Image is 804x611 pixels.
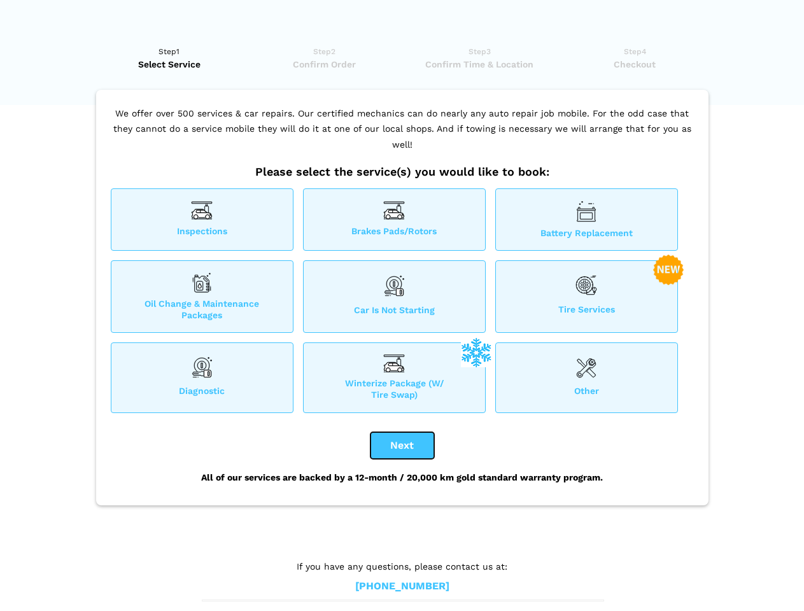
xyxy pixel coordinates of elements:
span: Confirm Order [251,58,398,71]
span: Checkout [561,58,709,71]
span: Car is not starting [304,304,485,321]
span: Oil Change & Maintenance Packages [111,298,293,321]
span: Confirm Time & Location [406,58,553,71]
span: Diagnostic [111,385,293,400]
button: Next [370,432,434,459]
img: new-badge-2-48.png [653,255,684,285]
img: winterize-icon_1.png [461,337,491,367]
span: Battery Replacement [496,227,677,239]
h2: Please select the service(s) you would like to book: [108,165,697,179]
span: Tire Services [496,304,677,321]
span: Select Service [96,58,243,71]
div: All of our services are backed by a 12-month / 20,000 km gold standard warranty program. [108,459,697,496]
a: Step3 [406,45,553,71]
a: Step1 [96,45,243,71]
a: Step4 [561,45,709,71]
p: We offer over 500 services & car repairs. Our certified mechanics can do nearly any auto repair j... [108,106,697,165]
span: Inspections [111,225,293,239]
span: Brakes Pads/Rotors [304,225,485,239]
a: Step2 [251,45,398,71]
span: Other [496,385,677,400]
p: If you have any questions, please contact us at: [202,559,603,573]
span: Winterize Package (W/ Tire Swap) [304,377,485,400]
a: [PHONE_NUMBER] [355,580,449,593]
